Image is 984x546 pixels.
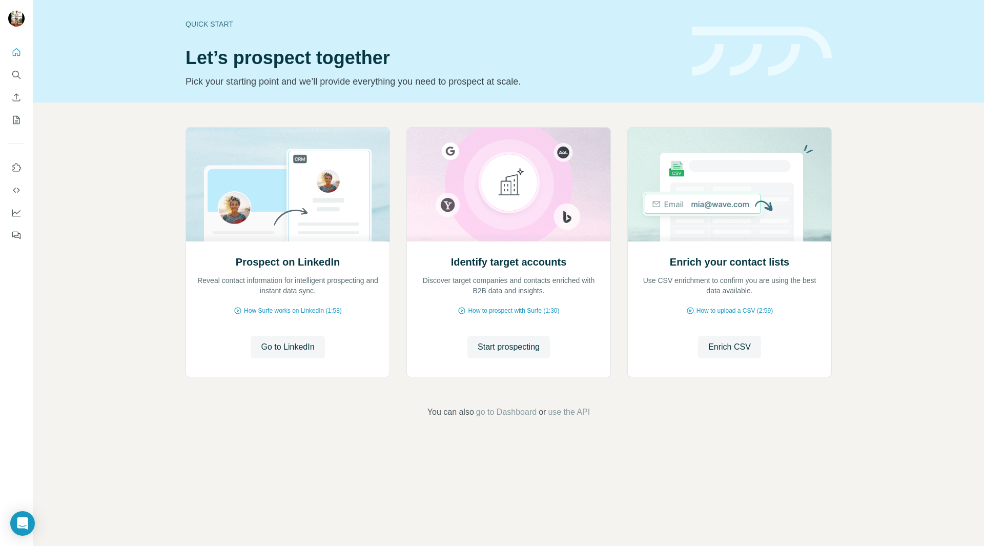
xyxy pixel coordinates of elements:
div: Quick start [186,19,680,29]
h2: Identify target accounts [451,255,567,269]
button: Enrich CSV [8,88,25,107]
div: Open Intercom Messenger [10,511,35,536]
p: Reveal contact information for intelligent prospecting and instant data sync. [196,275,379,296]
p: Use CSV enrichment to confirm you are using the best data available. [638,275,821,296]
span: Enrich CSV [708,341,751,353]
span: or [539,406,546,418]
button: Dashboard [8,204,25,222]
h2: Enrich your contact lists [670,255,789,269]
button: Feedback [8,226,25,245]
span: How to prospect with Surfe (1:30) [468,306,559,315]
p: Discover target companies and contacts enriched with B2B data and insights. [417,275,600,296]
button: Start prospecting [467,336,550,358]
button: go to Dashboard [476,406,537,418]
h1: Let’s prospect together [186,48,680,68]
img: Avatar [8,10,25,27]
span: Start prospecting [478,341,540,353]
button: Go to LinkedIn [251,336,324,358]
p: Pick your starting point and we’ll provide everything you need to prospect at scale. [186,74,680,89]
button: Quick start [8,43,25,62]
img: banner [692,27,832,76]
img: Prospect on LinkedIn [186,128,390,241]
img: Enrich your contact lists [627,128,832,241]
button: Enrich CSV [698,336,761,358]
img: Identify target accounts [406,128,611,241]
button: Use Surfe API [8,181,25,199]
button: Use Surfe on LinkedIn [8,158,25,177]
h2: Prospect on LinkedIn [236,255,340,269]
button: use the API [548,406,590,418]
button: Search [8,66,25,84]
span: How Surfe works on LinkedIn (1:58) [244,306,342,315]
span: How to upload a CSV (2:59) [696,306,773,315]
span: You can also [427,406,474,418]
span: Go to LinkedIn [261,341,314,353]
button: My lists [8,111,25,129]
